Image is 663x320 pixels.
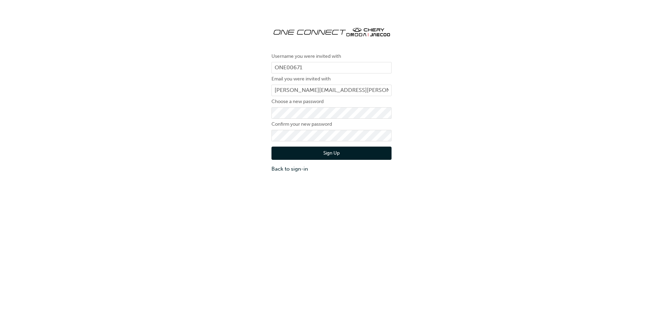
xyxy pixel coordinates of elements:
a: Back to sign-in [271,165,392,173]
label: Confirm your new password [271,120,392,128]
label: Username you were invited with [271,52,392,61]
input: Username [271,62,392,74]
button: Sign Up [271,147,392,160]
label: Choose a new password [271,97,392,106]
img: oneconnect [271,21,392,42]
label: Email you were invited with [271,75,392,83]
